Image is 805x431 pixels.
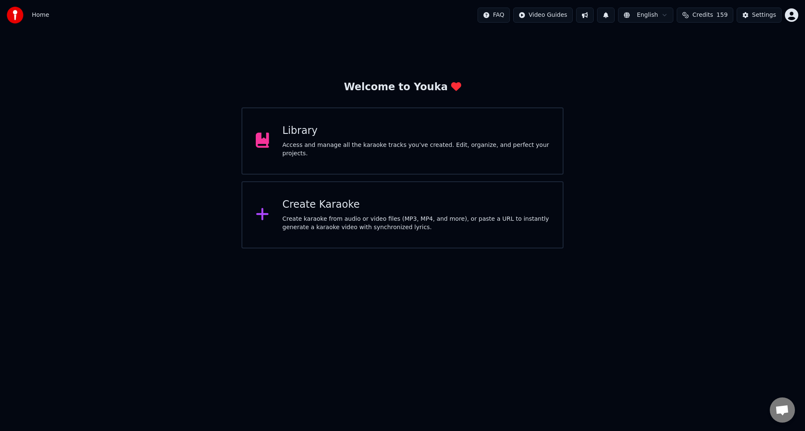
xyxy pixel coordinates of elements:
a: Open chat [770,397,795,423]
nav: breadcrumb [32,11,49,19]
img: youka [7,7,23,24]
span: 159 [717,11,728,19]
span: Credits [692,11,713,19]
div: Library [283,124,550,138]
div: Create karaoke from audio or video files (MP3, MP4, and more), or paste a URL to instantly genera... [283,215,550,232]
div: Create Karaoke [283,198,550,212]
button: Settings [737,8,782,23]
button: FAQ [478,8,510,23]
div: Access and manage all the karaoke tracks you’ve created. Edit, organize, and perfect your projects. [283,141,550,158]
div: Settings [752,11,776,19]
button: Credits159 [677,8,733,23]
button: Video Guides [513,8,573,23]
div: Welcome to Youka [344,81,461,94]
span: Home [32,11,49,19]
